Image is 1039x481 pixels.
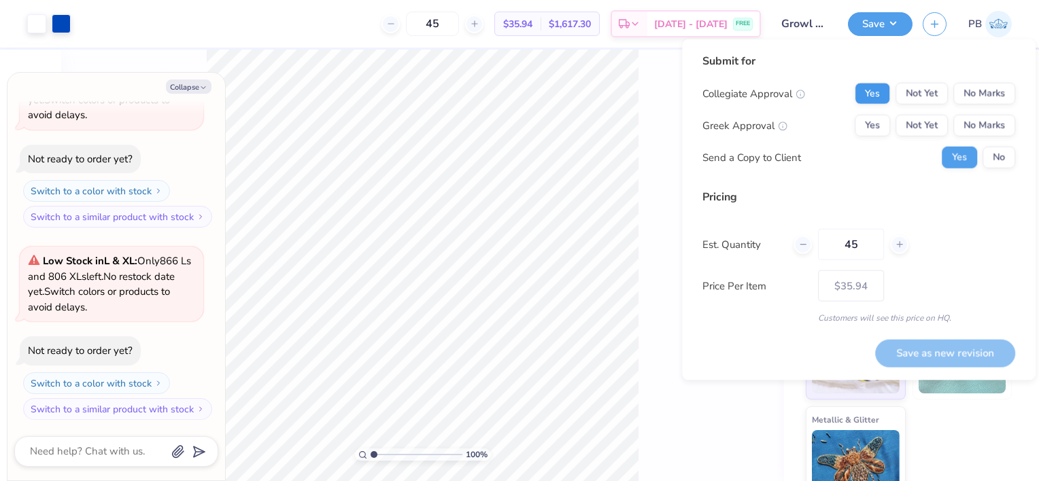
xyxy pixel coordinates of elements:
strong: Low Stock in L & XL : [43,254,137,268]
button: Switch to a color with stock [23,180,170,202]
div: Collegiate Approval [702,86,805,101]
span: FREE [736,19,750,29]
input: Untitled Design [771,10,838,37]
button: Not Yet [896,115,948,137]
span: $1,617.30 [549,17,591,31]
span: [DATE] - [DATE] [654,17,728,31]
span: 100 % [466,448,488,461]
img: Peter Bazzini [985,11,1012,37]
input: – – [406,12,459,36]
img: Switch to a similar product with stock [197,213,205,221]
button: No Marks [953,83,1015,105]
a: PB [968,11,1012,37]
button: Collapse [166,79,211,94]
span: PB [968,16,982,32]
button: Not Yet [896,83,948,105]
img: Switch to a similar product with stock [197,405,205,413]
span: No restock date yet. [28,77,175,107]
label: Est. Quantity [702,236,783,252]
button: Yes [855,83,890,105]
span: Only 866 Ls and 806 XLs left. Switch colors or products to avoid delays. [28,254,191,314]
div: Send a Copy to Client [702,149,801,165]
img: Switch to a color with stock [154,379,163,387]
span: Metallic & Glitter [812,412,879,427]
button: Switch to a similar product with stock [23,398,212,420]
div: Not ready to order yet? [28,344,133,357]
div: Greek Approval [702,118,787,133]
button: Switch to a color with stock [23,372,170,394]
button: No Marks [953,115,1015,137]
button: Switch to a similar product with stock [23,206,212,228]
button: Yes [942,147,977,168]
div: Submit for [702,53,1015,69]
input: – – [818,229,884,260]
button: Save [848,12,913,36]
button: Yes [855,115,890,137]
div: Pricing [702,189,1015,205]
img: Switch to a color with stock [154,187,163,195]
span: $35.94 [503,17,532,31]
button: No [983,147,1015,168]
div: Not ready to order yet? [28,152,133,166]
div: Customers will see this price on HQ. [702,312,1015,324]
label: Price Per Item [702,278,808,293]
